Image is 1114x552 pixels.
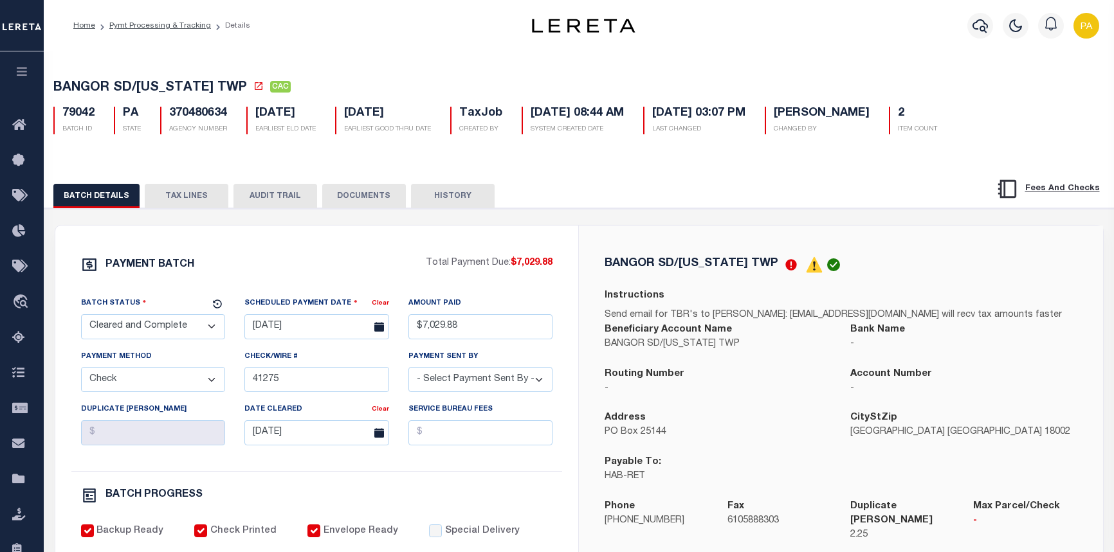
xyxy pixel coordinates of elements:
label: Phone [605,499,635,514]
p: ITEM COUNT [898,125,937,134]
button: Fees And Checks [991,175,1105,202]
h5: TaxJob [459,107,502,121]
label: Envelope Ready [324,524,398,539]
h6: BATCH PROGRESS [105,490,203,500]
p: 2.25 [850,528,954,542]
label: Payment Method [81,352,152,362]
p: STATE [123,125,141,134]
h5: 79042 [62,107,95,121]
button: BATCH DETAILS [53,184,140,208]
img: svg+xml;base64,PHN2ZyB4bWxucz0iaHR0cDovL3d3dy53My5vcmcvMjAwMC9zdmciIHBvaW50ZXItZXZlbnRzPSJub25lIi... [1073,13,1099,39]
p: Send email for TBR's to [PERSON_NAME]: [EMAIL_ADDRESS][DOMAIN_NAME] will recv tax amounts faster [605,308,1077,323]
label: Fax [727,499,744,514]
a: Clear [372,300,389,307]
p: - [850,382,1077,396]
h6: PAYMENT BATCH [105,260,194,270]
label: Amount Paid [408,298,461,309]
a: Home [73,22,95,30]
i: travel_explore [12,294,33,311]
h5: BANGOR SD/[US_STATE] TWP [605,258,778,269]
p: AGENCY NUMBER [169,125,227,134]
a: CAC [270,82,291,95]
p: HAB-RET [605,470,831,484]
h5: [DATE] [255,107,316,121]
span: BANGOR SD/[US_STATE] TWP [53,82,247,94]
button: AUDIT TRAIL [233,184,317,208]
p: PO Box 25144 [605,425,831,440]
span: CAC [270,81,291,93]
label: Routing Number [605,367,684,382]
label: Backup Ready [96,524,163,539]
label: Address [605,411,646,425]
span: $7,029.88 [511,258,552,267]
input: $ [408,420,553,445]
p: SYSTEM CREATED DATE [531,125,624,134]
a: Clear [372,406,389,413]
p: CREATED BY [459,125,502,134]
p: BANGOR SD/[US_STATE] TWP [605,337,831,352]
input: $ [408,314,553,339]
p: CHANGED BY [774,125,870,134]
a: Pymt Processing & Tracking [109,22,211,30]
p: [PHONE_NUMBER] [605,514,708,528]
label: Special Delivery [445,524,520,539]
p: BATCH ID [62,125,95,134]
button: TAX LINES [145,184,228,208]
p: EARLIEST ELD DATE [255,125,316,134]
p: EARLIEST GOOD THRU DATE [344,125,431,134]
h5: [DATE] 08:44 AM [531,107,624,121]
label: Duplicate [PERSON_NAME] [850,499,954,528]
h5: 370480634 [169,107,227,121]
label: CityStZip [850,411,897,425]
h5: [DATE] 03:07 PM [652,107,745,121]
label: Payment Sent By [408,352,478,362]
h5: 2 [898,107,937,121]
label: Service Bureau Fees [408,404,493,415]
label: Check/Wire # [244,352,298,362]
label: Instructions [605,289,664,303]
img: check-icon-green.svg [827,258,840,271]
label: Check Printed [210,524,277,539]
h5: [PERSON_NAME] [774,107,870,121]
p: 6105888303 [727,514,831,528]
p: Total Payment Due: [426,256,552,271]
h5: [DATE] [344,107,431,121]
label: Beneficiary Account Name [605,323,732,337]
label: Duplicate [PERSON_NAME] [81,404,187,415]
button: HISTORY [411,184,495,208]
p: LAST CHANGED [652,125,745,134]
label: Bank Name [850,323,905,337]
label: Account Number [850,367,932,382]
label: Scheduled Payment Date [244,297,358,309]
input: $ [81,420,226,445]
p: - [605,382,831,396]
img: logo-dark.svg [532,19,635,33]
li: Details [211,20,250,31]
label: Payable To: [605,455,661,470]
label: Max Parcel/Check [973,499,1060,514]
h5: PA [123,107,141,121]
label: Batch Status [81,297,147,309]
p: - [973,514,1077,528]
button: DOCUMENTS [322,184,406,208]
p: [GEOGRAPHIC_DATA] [GEOGRAPHIC_DATA] 18002 [850,425,1077,440]
p: - [850,337,1077,352]
label: Date Cleared [244,404,302,415]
